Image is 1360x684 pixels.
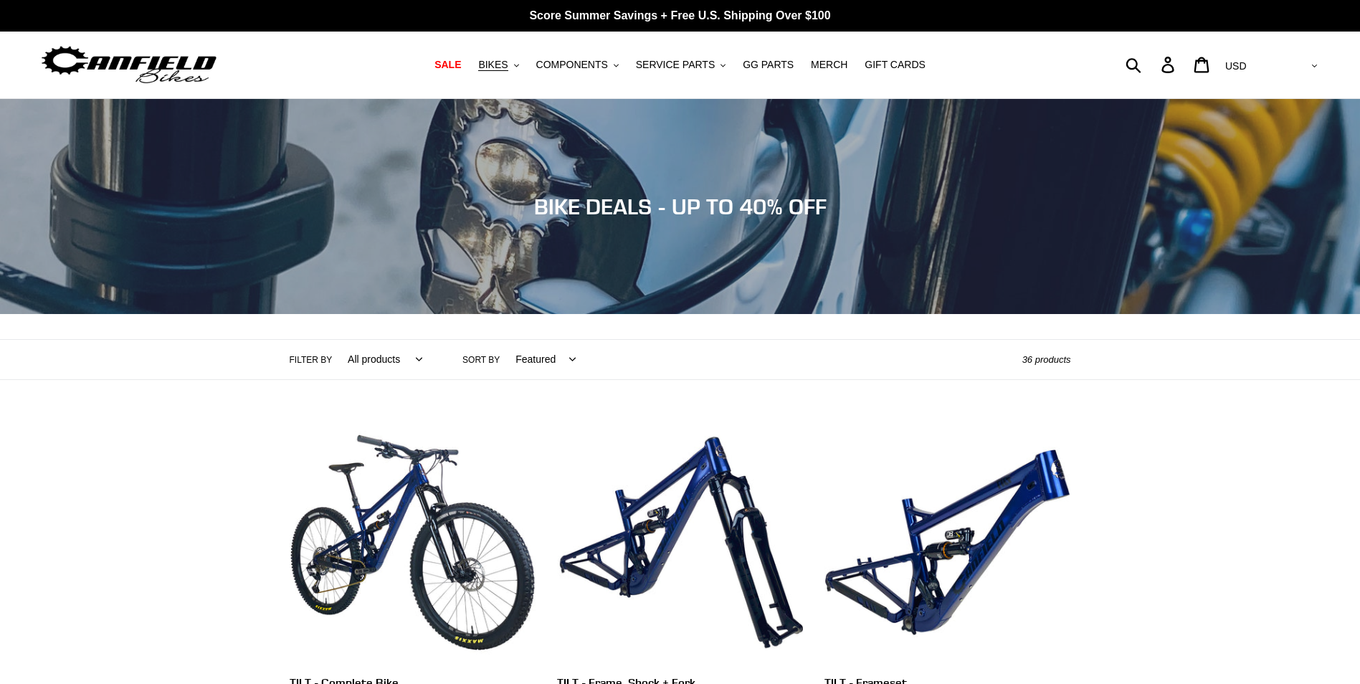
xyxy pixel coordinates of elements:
[471,55,526,75] button: BIKES
[290,353,333,366] label: Filter by
[736,55,801,75] a: GG PARTS
[534,194,827,219] span: BIKE DEALS - UP TO 40% OFF
[857,55,933,75] a: GIFT CARDS
[804,55,855,75] a: MERCH
[462,353,500,366] label: Sort by
[811,59,847,71] span: MERCH
[529,55,626,75] button: COMPONENTS
[39,42,219,87] img: Canfield Bikes
[743,59,794,71] span: GG PARTS
[434,59,461,71] span: SALE
[478,59,508,71] span: BIKES
[636,59,715,71] span: SERVICE PARTS
[629,55,733,75] button: SERVICE PARTS
[865,59,926,71] span: GIFT CARDS
[1133,49,1170,80] input: Search
[536,59,608,71] span: COMPONENTS
[1022,354,1071,365] span: 36 products
[427,55,468,75] a: SALE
